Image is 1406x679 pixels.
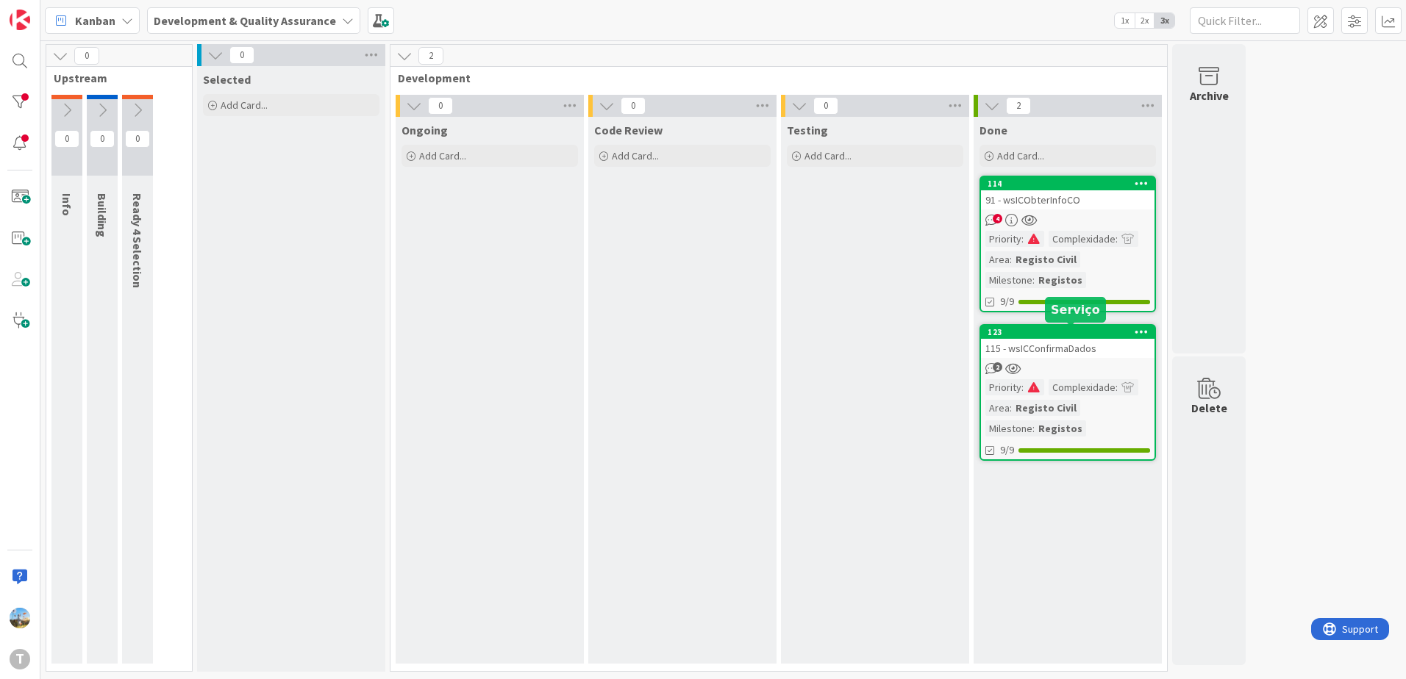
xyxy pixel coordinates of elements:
[985,420,1032,436] div: Milestone
[60,193,74,216] span: Info
[1032,420,1035,436] span: :
[90,130,115,148] span: 0
[1190,7,1300,34] input: Quick Filter...
[221,98,268,112] span: Add Card...
[1021,231,1024,247] span: :
[402,123,448,137] span: Ongoing
[988,327,1155,337] div: 123
[594,123,663,137] span: Code Review
[1000,442,1014,458] span: 9/9
[203,72,251,87] span: Selected
[813,97,838,115] span: 0
[1021,379,1024,395] span: :
[997,149,1044,162] span: Add Card...
[804,149,852,162] span: Add Card...
[154,13,336,28] b: Development & Quality Assurance
[398,71,1149,85] span: Development
[1006,97,1031,115] span: 2
[981,339,1155,358] div: 115 - wsICConfirmaDados
[1051,303,1100,317] h5: Serviço
[74,47,99,65] span: 0
[981,326,1155,339] div: 123
[1116,379,1118,395] span: :
[1012,400,1080,416] div: Registo Civil
[1116,231,1118,247] span: :
[54,130,79,148] span: 0
[1135,13,1155,28] span: 2x
[1035,272,1086,288] div: Registos
[10,10,30,30] img: Visit kanbanzone.com
[985,251,1010,267] div: Area
[419,149,466,162] span: Add Card...
[130,193,145,288] span: Ready 4 Selection
[229,46,254,64] span: 0
[985,272,1032,288] div: Milestone
[1032,272,1035,288] span: :
[1049,231,1116,247] div: Complexidade
[1190,87,1229,104] div: Archive
[10,608,30,628] img: DG
[981,326,1155,358] div: 123115 - wsICConfirmaDados
[979,324,1156,461] a: 123115 - wsICConfirmaDadosPriority:Complexidade:Area:Registo CivilMilestone:Registos9/9
[1010,400,1012,416] span: :
[981,190,1155,209] div: 91 - wsICObterInfoCO
[10,649,30,669] div: T
[75,12,115,29] span: Kanban
[993,214,1002,223] span: 4
[428,97,453,115] span: 0
[985,400,1010,416] div: Area
[981,177,1155,209] div: 11491 - wsICObterInfoCO
[993,362,1002,372] span: 2
[1191,399,1227,417] div: Delete
[621,97,646,115] span: 0
[1035,420,1086,436] div: Registos
[979,123,1007,137] span: Done
[95,193,110,237] span: Building
[985,379,1021,395] div: Priority
[1155,13,1174,28] span: 3x
[979,176,1156,312] a: 11491 - wsICObterInfoCOPriority:Complexidade:Area:Registo CivilMilestone:Registos9/9
[125,130,150,148] span: 0
[418,47,443,65] span: 2
[1000,294,1014,309] span: 9/9
[1010,251,1012,267] span: :
[1115,13,1135,28] span: 1x
[981,177,1155,190] div: 114
[612,149,659,162] span: Add Card...
[54,71,174,85] span: Upstream
[985,231,1021,247] div: Priority
[31,2,67,20] span: Support
[1012,251,1080,267] div: Registo Civil
[787,123,828,137] span: Testing
[1049,379,1116,395] div: Complexidade
[988,179,1155,189] div: 114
